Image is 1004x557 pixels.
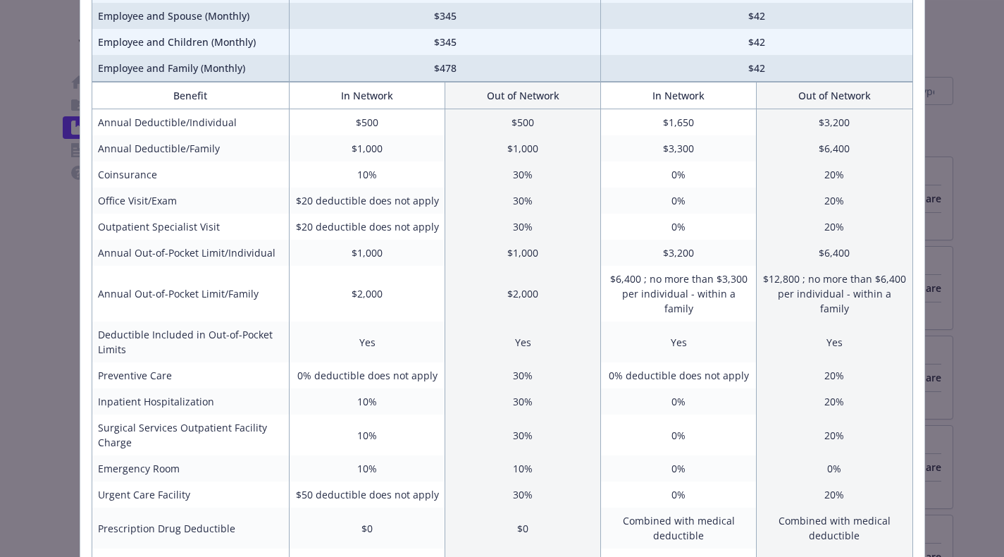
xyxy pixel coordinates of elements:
[757,362,912,388] td: 20%
[92,415,290,455] td: Surgical Services Outpatient Facility Charge
[757,135,912,161] td: $6,400
[445,82,601,109] th: Out of Network
[601,109,757,136] td: $1,650
[290,3,601,29] td: $345
[445,482,601,508] td: 30%
[92,55,290,82] td: Employee and Family (Monthly)
[92,508,290,549] td: Prescription Drug Deductible
[445,322,601,362] td: Yes
[445,266,601,322] td: $2,000
[445,188,601,214] td: 30%
[601,482,757,508] td: 0%
[757,388,912,415] td: 20%
[92,188,290,214] td: Office Visit/Exam
[601,161,757,188] td: 0%
[601,240,757,266] td: $3,200
[290,508,445,549] td: $0
[757,482,912,508] td: 20%
[290,482,445,508] td: $50 deductible does not apply
[757,415,912,455] td: 20%
[757,240,912,266] td: $6,400
[601,266,757,322] td: $6,400 ; no more than $3,300 per individual - within a family
[445,214,601,240] td: 30%
[445,388,601,415] td: 30%
[757,82,912,109] th: Out of Network
[92,161,290,188] td: Coinsurance
[757,214,912,240] td: 20%
[601,3,912,29] td: $42
[601,82,757,109] th: In Network
[92,388,290,415] td: Inpatient Hospitalization
[601,322,757,362] td: Yes
[290,188,445,214] td: $20 deductible does not apply
[92,362,290,388] td: Preventive Care
[757,161,912,188] td: 20%
[445,508,601,549] td: $0
[601,135,757,161] td: $3,300
[92,214,290,240] td: Outpatient Specialist Visit
[92,482,290,508] td: Urgent Care Facility
[445,415,601,455] td: 30%
[290,322,445,362] td: Yes
[290,82,445,109] th: In Network
[290,266,445,322] td: $2,000
[601,388,757,415] td: 0%
[601,29,912,55] td: $42
[290,455,445,482] td: 10%
[92,29,290,55] td: Employee and Children (Monthly)
[445,362,601,388] td: 30%
[601,455,757,482] td: 0%
[757,322,912,362] td: Yes
[92,3,290,29] td: Employee and Spouse (Monthly)
[757,109,912,136] td: $3,200
[601,188,757,214] td: 0%
[92,135,290,161] td: Annual Deductible/Family
[92,109,290,136] td: Annual Deductible/Individual
[601,415,757,455] td: 0%
[92,455,290,482] td: Emergency Room
[601,55,912,82] td: $42
[445,135,601,161] td: $1,000
[601,214,757,240] td: 0%
[601,362,757,388] td: 0% deductible does not apply
[290,415,445,455] td: 10%
[445,109,601,136] td: $500
[757,188,912,214] td: 20%
[757,455,912,482] td: 0%
[290,29,601,55] td: $345
[445,161,601,188] td: 30%
[601,508,757,549] td: Combined with medical deductible
[445,240,601,266] td: $1,000
[92,82,290,109] th: Benefit
[290,55,601,82] td: $478
[290,161,445,188] td: 10%
[92,266,290,322] td: Annual Out-of-Pocket Limit/Family
[290,240,445,266] td: $1,000
[290,362,445,388] td: 0% deductible does not apply
[92,240,290,266] td: Annual Out-of-Pocket Limit/Individual
[92,322,290,362] td: Deductible Included in Out-of-Pocket Limits
[290,214,445,240] td: $20 deductible does not apply
[757,508,912,549] td: Combined with medical deductible
[290,135,445,161] td: $1,000
[445,455,601,482] td: 10%
[290,388,445,415] td: 10%
[290,109,445,136] td: $500
[757,266,912,322] td: $12,800 ; no more than $6,400 per individual - within a family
